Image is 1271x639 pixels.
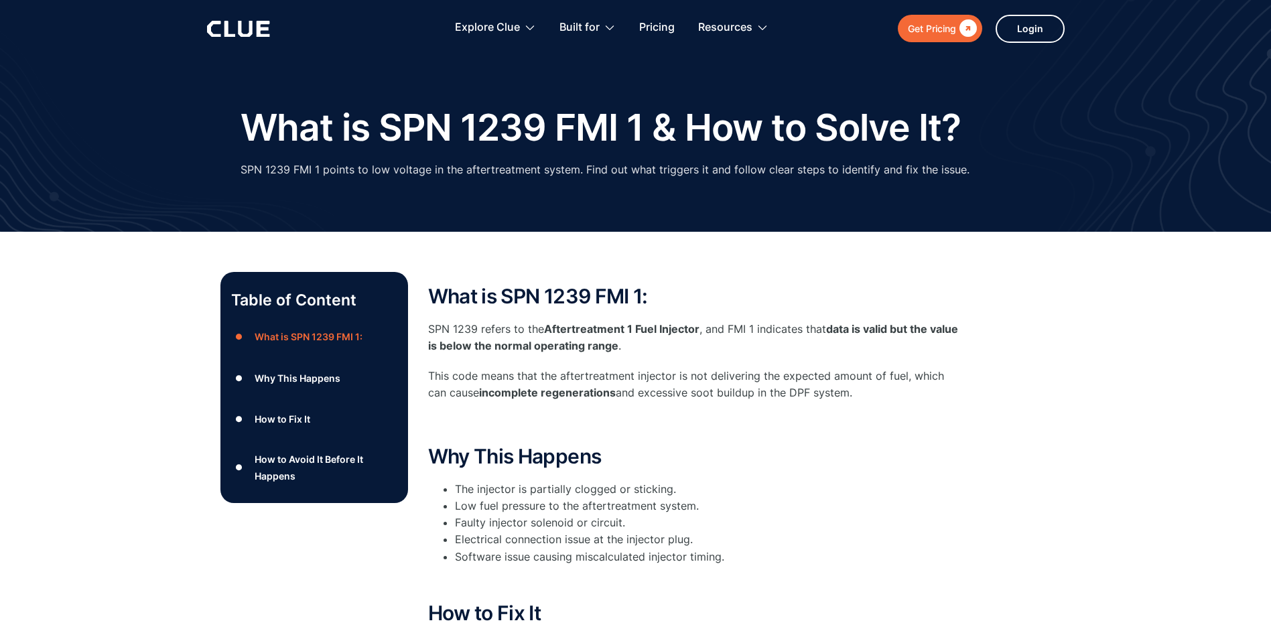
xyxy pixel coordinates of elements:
a: ●How to Avoid It Before It Happens [231,451,397,484]
a: ●How to Fix It [231,409,397,429]
div: Built for [559,7,600,49]
div: Built for [559,7,616,49]
strong: incomplete regenerations [479,386,616,399]
div: Explore Clue [455,7,520,49]
h1: What is SPN 1239 FMI 1 & How to Solve It? [241,107,961,148]
p: SPN 1239 FMI 1 points to low voltage in the aftertreatment system. Find out what triggers it and ... [241,161,969,178]
div: What is SPN 1239 FMI 1: [255,328,362,345]
div: How to Fix It [255,411,310,427]
li: Low fuel pressure to the aftertreatment system. [455,498,964,514]
div: Why This Happens [255,370,340,386]
div: ● [231,457,247,478]
a: ●What is SPN 1239 FMI 1: [231,327,397,347]
h2: What is SPN 1239 FMI 1: [428,285,964,307]
div: ● [231,409,247,429]
li: The injector is partially clogged or sticking. [455,481,964,498]
h2: How to Fix It [428,602,964,624]
div: How to Avoid It Before It Happens [255,451,397,484]
li: Electrical connection issue at the injector plug. [455,531,964,548]
div:  [956,20,977,37]
p: ‍ [428,415,964,432]
p: Table of Content [231,289,397,311]
strong: data is valid but the value is below the normal operating range [428,322,958,352]
a: Pricing [639,7,675,49]
p: ‍ [428,572,964,589]
h2: Why This Happens [428,445,964,468]
div: Resources [698,7,752,49]
a: Get Pricing [898,15,982,42]
a: Login [996,15,1065,43]
li: Software issue causing miscalculated injector timing. [455,549,964,565]
strong: Aftertreatment 1 Fuel Injector [544,322,699,336]
a: ●Why This Happens [231,368,397,388]
div: Get Pricing [908,20,956,37]
p: This code means that the aftertreatment injector is not delivering the expected amount of fuel, w... [428,368,964,401]
div: Explore Clue [455,7,536,49]
li: Faulty injector solenoid or circuit. [455,514,964,531]
p: SPN 1239 refers to the , and FMI 1 indicates that . [428,321,964,354]
div: ● [231,368,247,388]
div: ● [231,327,247,347]
div: Resources [698,7,768,49]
